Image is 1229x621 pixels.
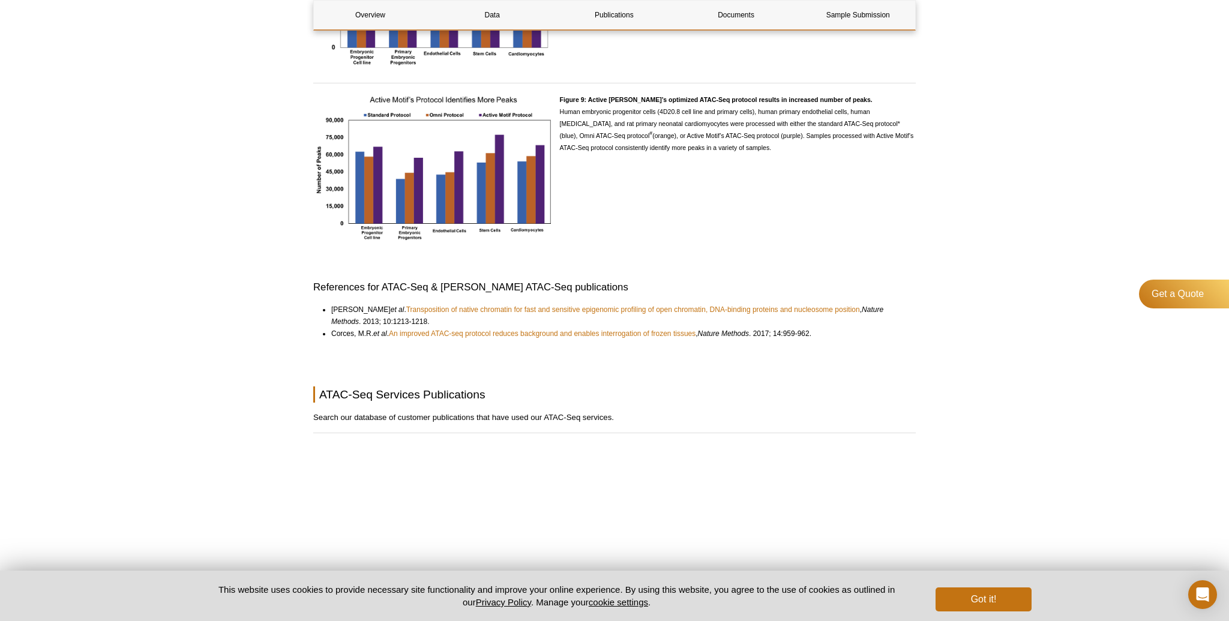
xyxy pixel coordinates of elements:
a: Sample Submission [802,1,915,29]
strong: Figure 9: Active [PERSON_NAME]’s optimized ATAC-Seq protocol results in increased number of peaks. [560,96,873,103]
button: Got it! [936,587,1032,611]
i: Nature Methods [698,329,749,338]
img: Active Motif’s optimized ATAC-Seq protocol results in increased number of peaks [313,94,551,244]
span: Human embryonic progenitor cells (4D20.8 cell line and primary cells), human primary endothelial ... [560,96,914,151]
a: Get a Quote [1139,280,1229,308]
i: et al [391,305,404,314]
a: An improved ATAC-seq protocol reduces background and enables interrogation of frozen tissues [389,328,696,340]
div: Open Intercom Messenger [1188,580,1217,609]
a: Privacy Policy [476,597,531,607]
h3: References for ATAC-Seq & [PERSON_NAME] ATAC-Seq publications [313,280,916,295]
h2: ATAC-Seq Services Publications [313,386,916,403]
p: This website uses cookies to provide necessary site functionality and improve your online experie... [197,583,916,608]
a: Data [436,1,548,29]
a: Overview [314,1,427,29]
a: Transposition of native chromatin for fast and sensitive epigenomic profiling of open chromatin, ... [406,304,860,316]
li: Corces, M.R. . , . 2017; 14:959-962. [331,328,905,340]
button: cookie settings [589,597,648,607]
li: [PERSON_NAME] . , . 2013; 10:1213-1218. [331,304,905,328]
i: et al [373,329,387,338]
sup: # [649,130,652,136]
a: Documents [680,1,793,29]
a: Publications [557,1,670,29]
a: Click for full size image [313,94,551,248]
p: Search our database of customer publications that have used our ATAC-Seq services. [313,412,916,424]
